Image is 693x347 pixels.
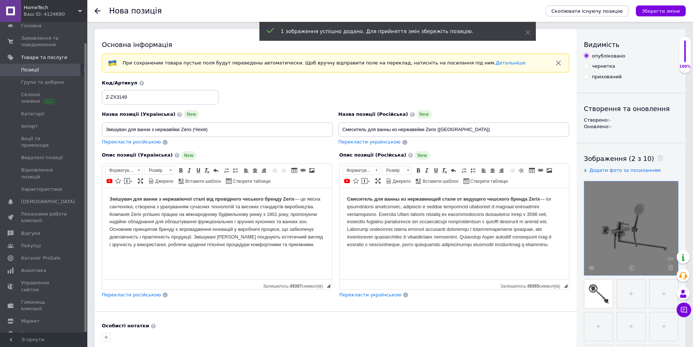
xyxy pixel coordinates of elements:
span: New [415,151,430,160]
a: Розмір [145,166,174,175]
span: Форматування [343,166,373,174]
span: Потягніть для зміни розмірів [327,284,330,288]
span: Скопіювати існуючу позицію [551,8,623,14]
span: Вставити шаблон [422,178,458,185]
span: Групи та добірки [21,79,64,86]
span: [DEMOGRAPHIC_DATA] [21,198,75,205]
a: Курсив (Ctrl+I) [423,166,431,174]
a: Збільшити відступ [279,166,287,174]
span: Категорії [21,111,44,117]
input: Наприклад, H&M жіноча сукня зелена 38 розмір вечірня максі з блискітками [102,122,333,137]
span: Відгуки [21,230,40,237]
a: Жирний (Ctrl+B) [177,166,185,174]
span: Позиції [21,67,39,73]
div: Кiлькiсть символiв [501,282,564,289]
span: Розмір [383,166,405,174]
a: По лівому краю [480,166,488,174]
span: New [184,110,199,119]
a: По правому краю [260,166,268,174]
a: Повернути (Ctrl+Z) [212,166,220,174]
span: Налаштування [21,330,58,337]
button: Скопіювати існуючу позицію [546,5,629,16]
a: Вставити/видалити маркований список [469,166,477,174]
div: Створення та оновлення [584,104,678,113]
a: Вставити іконку [114,177,122,185]
div: Основна інформація [102,40,569,49]
a: Вставити шаблон [415,177,459,185]
span: Показники роботи компанії [21,211,67,224]
div: 100% Якість заповнення [679,36,691,73]
span: New [417,110,432,119]
a: Вставити/Редагувати посилання (Ctrl+L) [537,166,545,174]
a: Повернути (Ctrl+Z) [449,166,457,174]
a: Підкреслений (Ctrl+U) [194,166,202,174]
a: Створити таблицю [462,177,509,185]
a: Видалити форматування [203,166,211,174]
span: Опис позиції (Українська) [102,152,173,158]
a: Жирний (Ctrl+B) [414,166,422,174]
span: При сохранении товара пустые поля будут переведены автоматически. Щоб вручну відправити поле на п... [123,60,525,66]
span: Створити таблицю [232,178,271,185]
a: Підкреслений (Ctrl+U) [432,166,440,174]
a: Джерело [147,177,175,185]
a: Вставити/видалити маркований список [231,166,239,174]
a: Створити таблицю [225,177,272,185]
span: Управління сайтом [21,280,67,293]
img: :flag-ua: [108,59,117,67]
span: Потягніть для зміни розмірів [564,284,567,288]
iframe: Редактор, CB2C626E-FE5D-46E7-BCA2-E69E2D1E499A [340,188,569,279]
span: Форматування [105,166,135,174]
a: Вставити/видалити нумерований список [223,166,231,174]
iframe: Редактор, 6F09AAB6-33FA-464D-93E8-51D3BB60B979 [102,188,332,279]
a: Розмір [382,166,412,175]
div: Зображення (2 з 10) [584,154,678,163]
a: Вставити/Редагувати посилання (Ctrl+L) [299,166,307,174]
div: Створено: - [584,117,678,123]
div: Оновлено: - [584,123,678,130]
a: Видалити форматування [441,166,449,174]
span: Гаманець компанії [21,299,67,312]
a: Додати відео з YouTube [105,177,113,185]
div: Повернутися назад [95,8,100,14]
span: Розмір [145,166,167,174]
span: Головна [21,23,41,29]
a: Курсив (Ctrl+I) [186,166,194,174]
div: Кiлькiсть символiв [263,282,326,289]
span: Відновлення позицій [21,167,67,180]
h1: Нова позиція [109,7,162,15]
a: Джерело [385,177,412,185]
span: Сезонні знижки [21,91,67,105]
a: Додати відео з YouTube [343,177,351,185]
span: Замовлення та повідомлення [21,35,67,48]
a: Вставити повідомлення [361,177,371,185]
b: Особисті нотатки [102,323,149,328]
input: Наприклад, H&M жіноча сукня зелена 38 розмір вечірня максі з блискітками [338,122,569,137]
span: Перекласти українською [338,139,401,145]
span: Вставити шаблон [184,178,221,185]
span: Назва позиції (Російська) [338,111,408,117]
a: По лівому краю [242,166,250,174]
span: Видалені позиції [21,154,63,161]
span: Перекласти російською [102,139,161,145]
span: Назва позиції (Українська) [102,111,175,117]
div: 1 зображення успішно додано. Для прийняття змін збережіть позицію. [281,28,507,35]
a: Максимізувати [136,177,144,185]
div: Видимість [584,40,678,49]
i: Зберегти зміни [642,8,680,14]
div: 100% [679,64,691,69]
span: Покупці [21,242,41,249]
div: чернетка [592,63,615,70]
span: Джерело [392,178,411,185]
span: Опис позиції (Російська) [339,152,406,158]
a: Зменшити відступ [271,166,279,174]
a: Вставити шаблон [178,177,222,185]
span: Імпорт [21,123,38,130]
span: Перекласти українською [339,292,402,297]
a: Таблиця [290,166,298,174]
span: 49365 [527,284,539,289]
span: Джерело [154,178,174,185]
a: Детальніше [496,60,526,66]
span: 49387 [290,284,302,289]
span: Товари та послуги [21,54,67,61]
a: Збільшити відступ [517,166,525,174]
